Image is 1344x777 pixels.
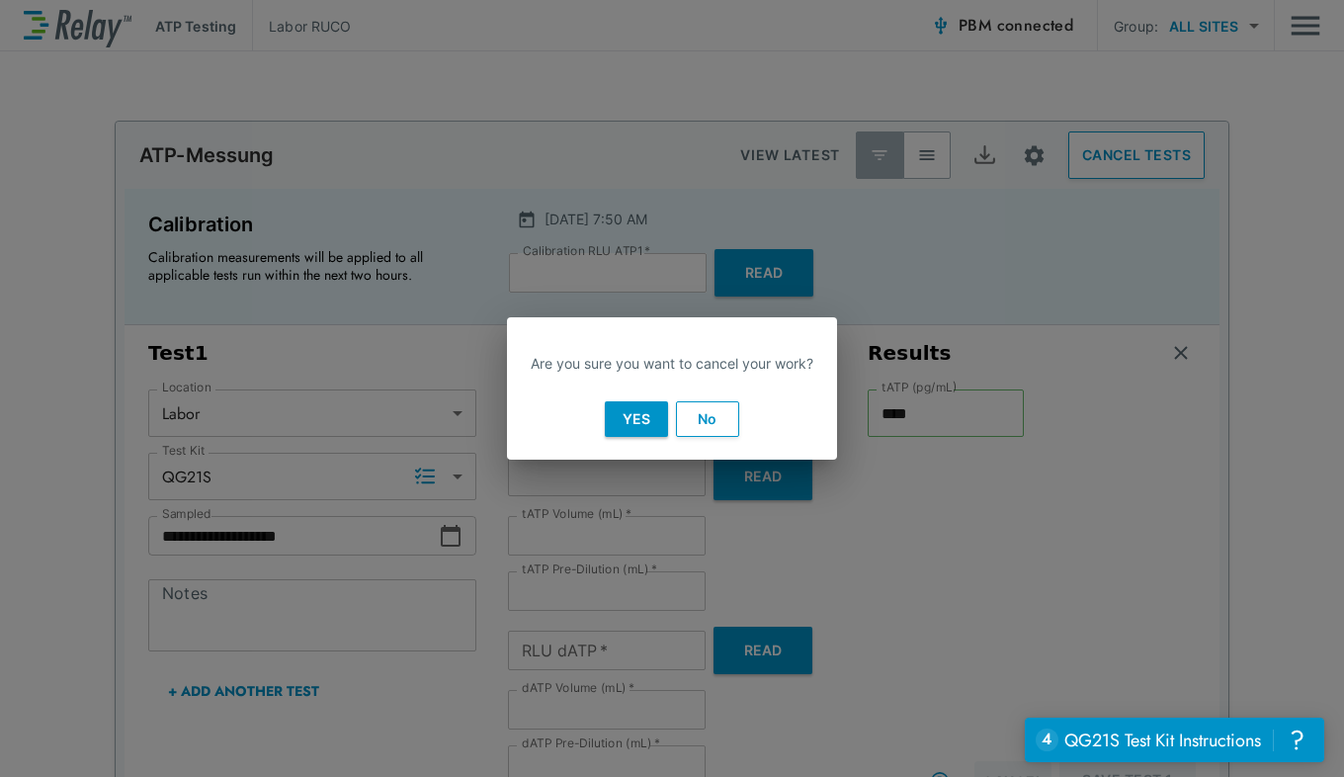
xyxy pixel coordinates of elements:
button: No [676,401,739,437]
iframe: Resource center [1025,718,1324,762]
p: Are you sure you want to cancel your work? [531,353,813,374]
button: Yes [605,401,668,437]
